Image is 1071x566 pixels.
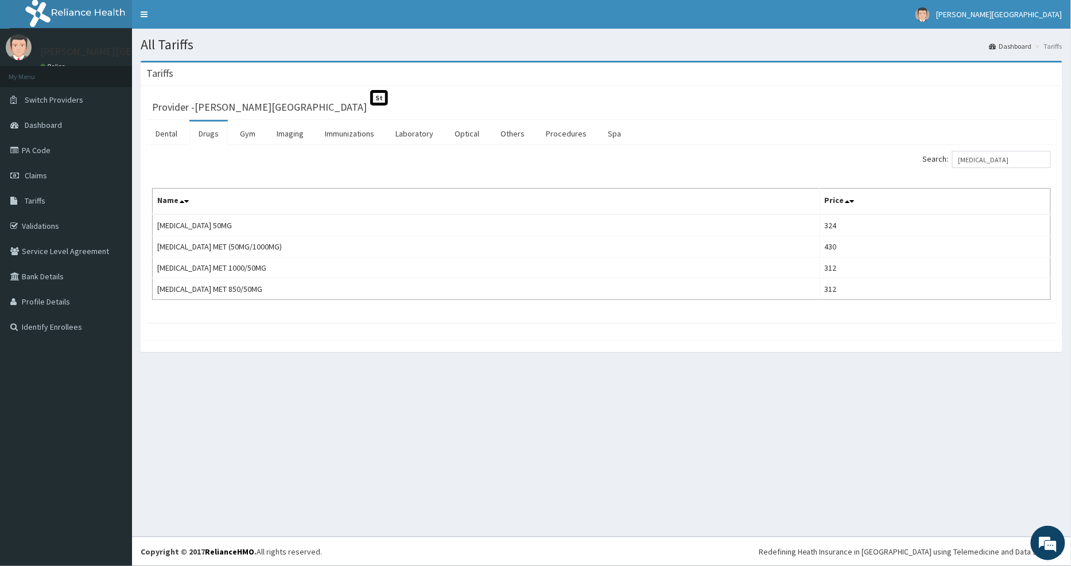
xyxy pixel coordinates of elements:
span: We're online! [67,145,158,260]
th: Name [153,189,820,215]
label: Search: [923,151,1051,168]
a: Imaging [267,122,313,146]
a: Gym [231,122,265,146]
h3: Tariffs [146,68,173,79]
td: [MEDICAL_DATA] MET 850/50MG [153,279,820,300]
a: Optical [445,122,488,146]
img: User Image [915,7,930,22]
li: Tariffs [1033,41,1062,51]
td: 430 [820,236,1050,257]
strong: Copyright © 2017 . [141,547,257,557]
span: Tariffs [25,196,45,206]
a: Others [491,122,534,146]
span: Claims [25,170,47,181]
th: Price [820,189,1050,215]
div: Redefining Heath Insurance in [GEOGRAPHIC_DATA] using Telemedicine and Data Science! [759,546,1062,557]
div: Minimize live chat window [188,6,216,33]
div: Chat with us now [60,64,193,79]
span: [PERSON_NAME][GEOGRAPHIC_DATA] [937,9,1062,19]
a: Procedures [537,122,596,146]
h3: Provider - [PERSON_NAME][GEOGRAPHIC_DATA] [152,102,367,112]
h1: All Tariffs [141,37,1062,52]
a: Laboratory [386,122,443,146]
span: Dashboard [25,120,62,130]
span: St [370,90,388,106]
td: [MEDICAL_DATA] MET (50MG/1000MG) [153,236,820,257]
a: Dashboard [989,41,1032,51]
td: 312 [820,257,1050,279]
a: Spa [599,122,630,146]
input: Search: [952,151,1051,168]
a: Drugs [189,122,228,146]
td: [MEDICAL_DATA] 50MG [153,214,820,236]
a: Online [40,63,68,71]
a: Dental [146,122,187,146]
span: Switch Providers [25,95,83,105]
td: [MEDICAL_DATA] MET 1000/50MG [153,257,820,279]
p: [PERSON_NAME][GEOGRAPHIC_DATA] [40,46,210,57]
img: User Image [6,34,32,60]
td: 324 [820,214,1050,236]
img: d_794563401_company_1708531726252_794563401 [21,57,46,86]
td: 312 [820,279,1050,300]
a: RelianceHMO [205,547,254,557]
footer: All rights reserved. [132,537,1071,566]
textarea: Type your message and hit 'Enter' [6,313,219,353]
a: Immunizations [316,122,383,146]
